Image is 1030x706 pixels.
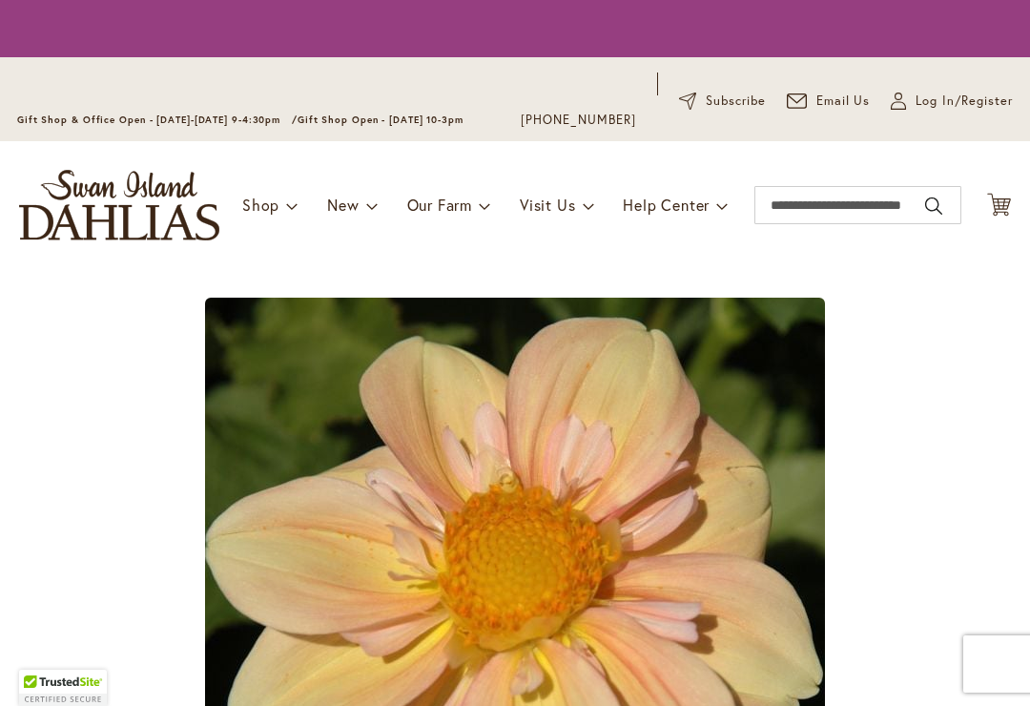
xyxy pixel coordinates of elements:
span: Help Center [623,195,710,215]
span: Subscribe [706,92,766,111]
a: Log In/Register [891,92,1013,111]
button: Search [925,191,942,221]
span: Visit Us [520,195,575,215]
span: Gift Shop & Office Open - [DATE]-[DATE] 9-4:30pm / [17,114,298,126]
a: Email Us [787,92,871,111]
div: TrustedSite Certified [19,670,107,706]
span: Shop [242,195,279,215]
span: Log In/Register [916,92,1013,111]
a: [PHONE_NUMBER] [521,111,636,130]
span: Email Us [816,92,871,111]
span: New [327,195,359,215]
a: store logo [19,170,219,240]
span: Our Farm [407,195,472,215]
span: Gift Shop Open - [DATE] 10-3pm [298,114,463,126]
a: Subscribe [679,92,766,111]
